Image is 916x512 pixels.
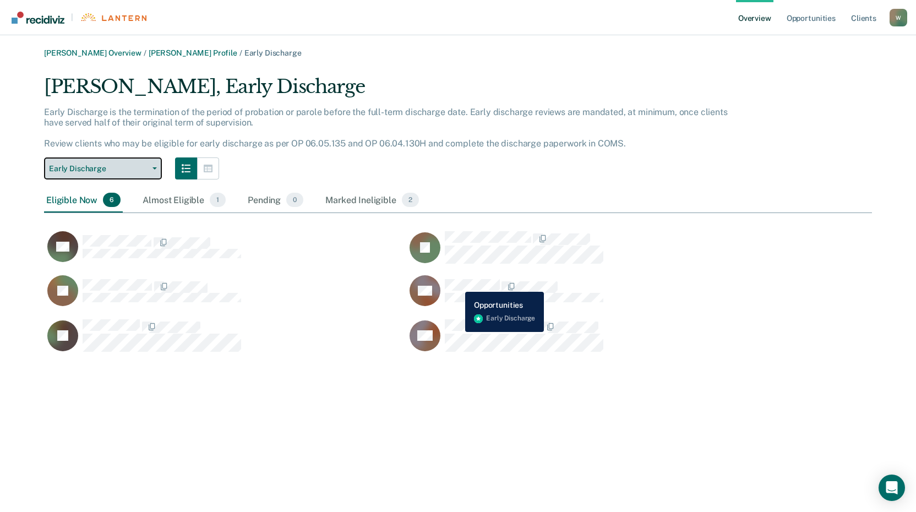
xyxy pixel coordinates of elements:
[879,475,905,501] div: Open Intercom Messenger
[64,13,80,22] span: |
[44,107,728,149] p: Early Discharge is the termination of the period of probation or parole before the full-term disc...
[402,193,419,207] span: 2
[244,48,302,57] span: Early Discharge
[286,193,303,207] span: 0
[890,9,907,26] div: W
[246,188,306,213] div: Pending0
[12,12,64,24] img: Recidiviz
[890,9,907,26] button: Profile dropdown button
[44,188,123,213] div: Eligible Now6
[406,231,768,275] div: CaseloadOpportunityCell-0400800
[44,157,162,179] button: Early Discharge
[44,319,406,363] div: CaseloadOpportunityCell-0586354
[44,75,731,107] div: [PERSON_NAME], Early Discharge
[141,48,149,57] span: /
[140,188,228,213] div: Almost Eligible1
[103,193,121,207] span: 6
[149,48,237,57] a: [PERSON_NAME] Profile
[80,13,146,21] img: Lantern
[44,231,406,275] div: CaseloadOpportunityCell-0378947
[323,188,421,213] div: Marked Ineligible2
[44,275,406,319] div: CaseloadOpportunityCell-0475311
[44,48,141,57] a: [PERSON_NAME] Overview
[406,319,768,363] div: CaseloadOpportunityCell-0620485
[237,48,244,57] span: /
[210,193,226,207] span: 1
[406,275,768,319] div: CaseloadOpportunityCell-0583156
[49,164,148,173] span: Early Discharge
